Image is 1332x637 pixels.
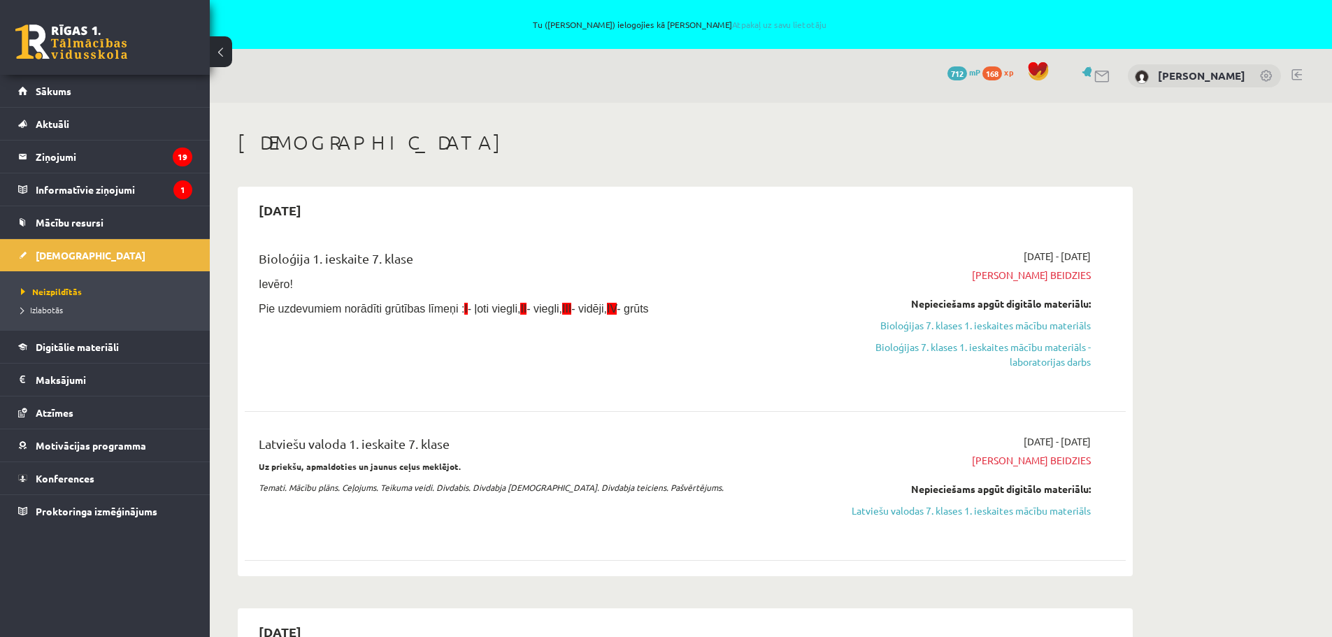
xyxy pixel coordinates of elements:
em: Temati. Mācību plāns. Ceļojums. Teikuma veidi. Divdabis. Divdabja [DEMOGRAPHIC_DATA]. Divdabja te... [259,482,724,493]
img: Kristofers Vasiļjevs [1135,70,1149,84]
span: [PERSON_NAME] beidzies [827,268,1091,282]
a: Maksājumi [18,364,192,396]
a: [PERSON_NAME] [1158,69,1245,83]
a: Neizpildītās [21,285,196,298]
span: Neizpildītās [21,286,82,297]
span: Konferences [36,472,94,485]
legend: Ziņojumi [36,141,192,173]
i: 19 [173,148,192,166]
a: Atzīmes [18,396,192,429]
div: Nepieciešams apgūt digitālo materiālu: [827,482,1091,496]
span: [DATE] - [DATE] [1024,434,1091,449]
span: [DEMOGRAPHIC_DATA] [36,249,145,262]
span: mP [969,66,980,78]
span: II [520,303,527,315]
legend: Maksājumi [36,364,192,396]
span: IV [607,303,617,315]
span: Sākums [36,85,71,97]
a: Izlabotās [21,303,196,316]
span: [DATE] - [DATE] [1024,249,1091,264]
a: Aktuāli [18,108,192,140]
span: Mācību resursi [36,216,103,229]
span: xp [1004,66,1013,78]
h1: [DEMOGRAPHIC_DATA] [238,131,1133,155]
a: Proktoringa izmēģinājums [18,495,192,527]
a: Motivācijas programma [18,429,192,461]
a: Bioloģijas 7. klases 1. ieskaites mācību materiāls [827,318,1091,333]
span: Tu ([PERSON_NAME]) ielogojies kā [PERSON_NAME] [161,20,1199,29]
span: Izlabotās [21,304,63,315]
span: Atzīmes [36,406,73,419]
a: Konferences [18,462,192,494]
a: 168 xp [982,66,1020,78]
span: Aktuāli [36,117,69,130]
a: Digitālie materiāli [18,331,192,363]
a: Mācību resursi [18,206,192,238]
span: Proktoringa izmēģinājums [36,505,157,517]
span: Digitālie materiāli [36,341,119,353]
span: 712 [947,66,967,80]
span: Ievēro! [259,278,293,290]
span: [PERSON_NAME] beidzies [827,453,1091,468]
span: III [562,303,571,315]
a: Atpakaļ uz savu lietotāju [732,19,826,30]
div: Bioloģija 1. ieskaite 7. klase [259,249,806,275]
a: [DEMOGRAPHIC_DATA] [18,239,192,271]
a: Latviešu valodas 7. klases 1. ieskaites mācību materiāls [827,503,1091,518]
strong: Uz priekšu, apmaldoties un jaunus ceļus meklējot. [259,461,461,472]
a: Rīgas 1. Tālmācības vidusskola [15,24,127,59]
div: Nepieciešams apgūt digitālo materiālu: [827,296,1091,311]
i: 1 [173,180,192,199]
h2: [DATE] [245,194,315,227]
a: 712 mP [947,66,980,78]
a: Informatīvie ziņojumi1 [18,173,192,206]
a: Ziņojumi19 [18,141,192,173]
span: Pie uzdevumiem norādīti grūtības līmeņi : - ļoti viegli, - viegli, - vidēji, - grūts [259,303,649,315]
div: Latviešu valoda 1. ieskaite 7. klase [259,434,806,460]
span: I [464,303,467,315]
span: Motivācijas programma [36,439,146,452]
a: Bioloģijas 7. klases 1. ieskaites mācību materiāls - laboratorijas darbs [827,340,1091,369]
a: Sākums [18,75,192,107]
span: 168 [982,66,1002,80]
legend: Informatīvie ziņojumi [36,173,192,206]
